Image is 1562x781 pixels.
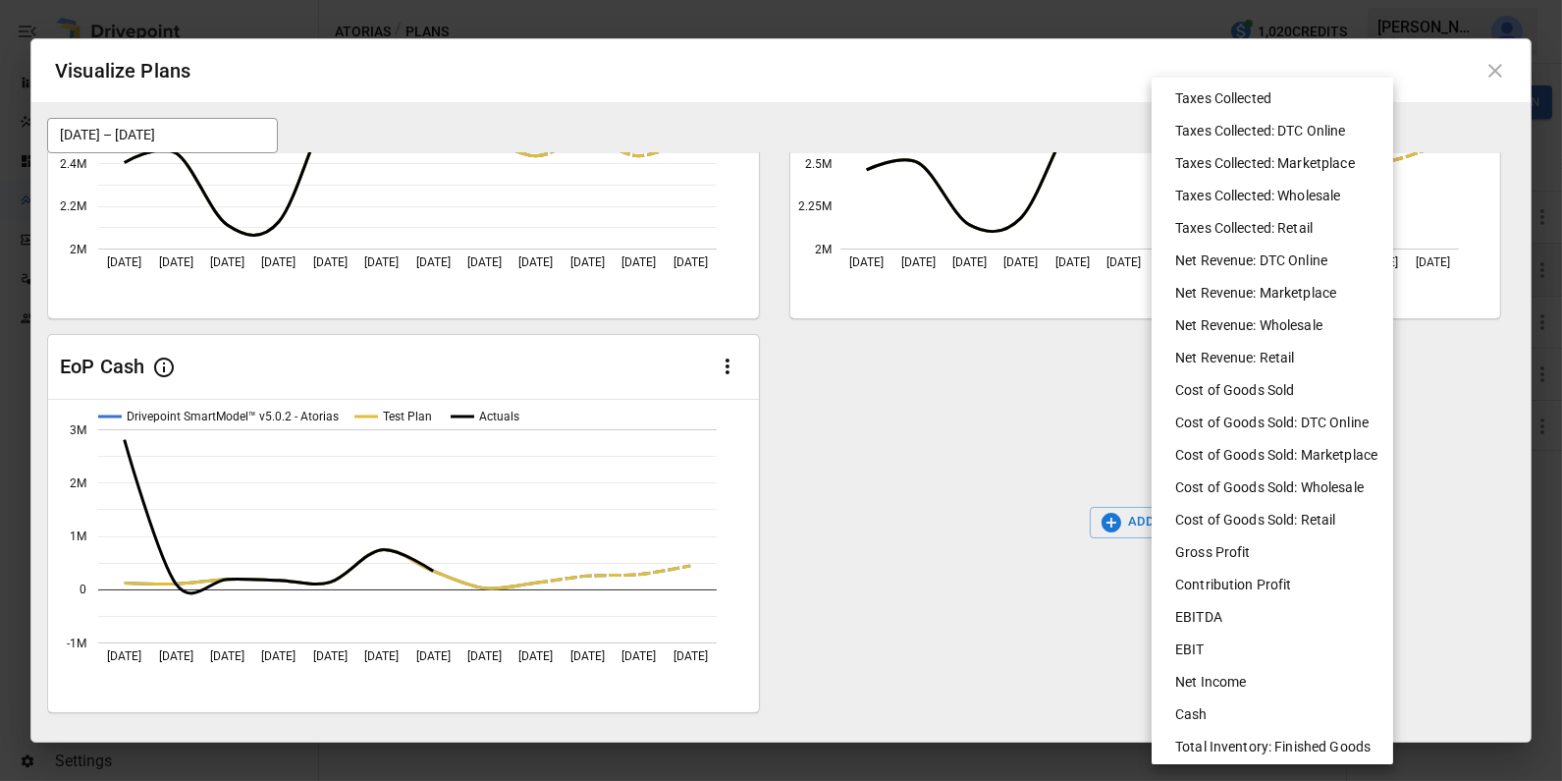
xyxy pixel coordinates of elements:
[1159,666,1401,698] li: Net Income
[1159,277,1401,309] li: Net Revenue: Marketplace
[1159,698,1401,731] li: Cash
[1159,407,1401,439] li: Cost of Goods Sold: DTC Online
[1159,472,1401,504] li: Cost of Goods Sold: Wholesale
[1159,569,1401,601] li: Contribution Profit
[1159,245,1401,277] li: Net Revenue: DTC Online
[1159,731,1401,763] li: Total Inventory: Finished Goods
[1159,342,1401,374] li: Net Revenue: Retail
[1159,180,1401,212] li: Taxes Collected: Wholesale
[1159,115,1401,147] li: Taxes Collected: DTC Online
[1159,374,1401,407] li: Cost of Goods Sold
[1159,439,1401,472] li: Cost of Goods Sold: Marketplace
[1159,309,1401,342] li: Net Revenue: Wholesale
[1159,212,1401,245] li: Taxes Collected: Retail
[1159,634,1401,666] li: EBIT
[1159,83,1401,115] li: Taxes Collected
[1159,536,1401,569] li: Gross Profit
[1159,147,1401,180] li: Taxes Collected: Marketplace
[1159,601,1401,634] li: EBITDA
[1159,504,1401,536] li: Cost of Goods Sold: Retail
